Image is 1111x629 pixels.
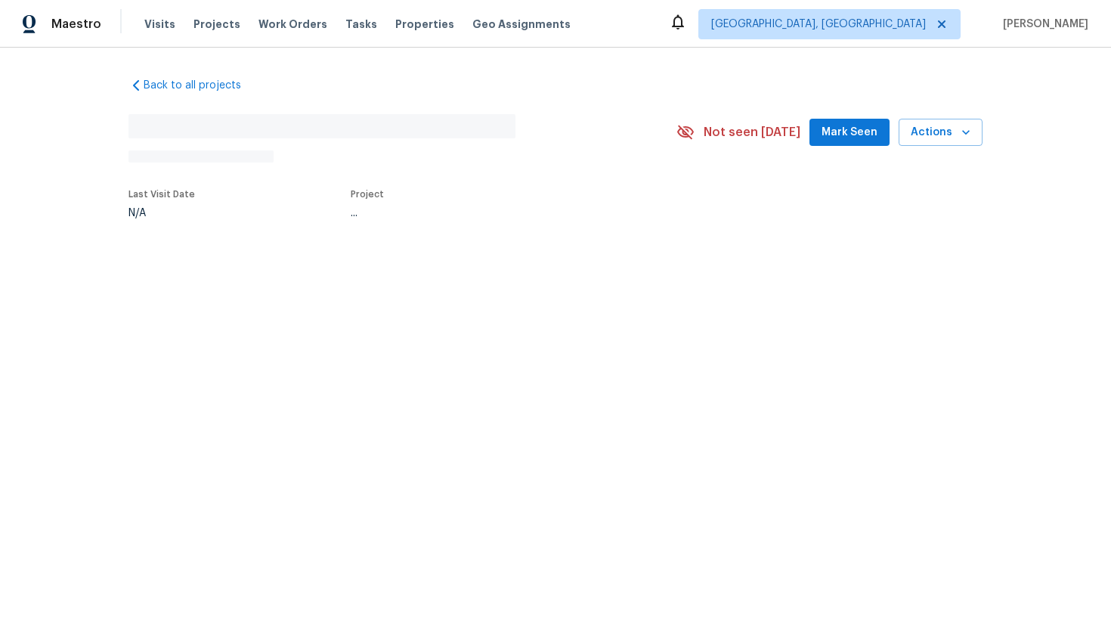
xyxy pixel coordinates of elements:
span: Visits [144,17,175,32]
span: Last Visit Date [128,190,195,199]
div: N/A [128,208,195,218]
span: Actions [911,123,970,142]
button: Mark Seen [809,119,890,147]
span: Properties [395,17,454,32]
div: ... [351,208,641,218]
span: Tasks [345,19,377,29]
a: Back to all projects [128,78,274,93]
span: Not seen [DATE] [704,125,800,140]
span: [GEOGRAPHIC_DATA], [GEOGRAPHIC_DATA] [711,17,926,32]
span: Project [351,190,384,199]
span: Projects [193,17,240,32]
span: Mark Seen [822,123,877,142]
span: [PERSON_NAME] [997,17,1088,32]
span: Maestro [51,17,101,32]
button: Actions [899,119,983,147]
span: Work Orders [258,17,327,32]
span: Geo Assignments [472,17,571,32]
